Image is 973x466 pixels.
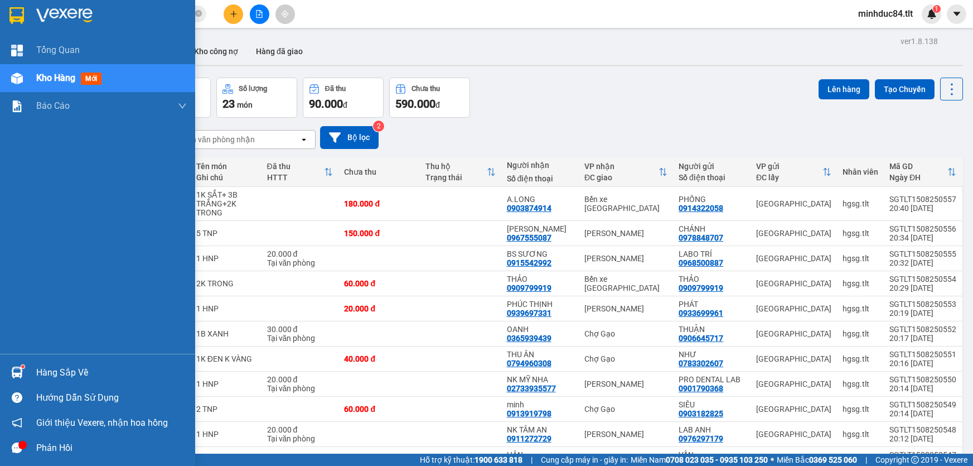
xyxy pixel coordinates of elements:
div: 5 TNP [196,229,256,238]
div: Chưa thu [412,85,440,93]
div: [GEOGRAPHIC_DATA] [756,405,831,414]
div: Chưa thu [344,167,414,176]
span: caret-down [952,9,962,19]
div: hgsg.tlt [843,304,878,313]
div: 0939697331 [507,309,551,318]
div: VP nhận [584,162,659,171]
button: caret-down [947,4,966,24]
div: [GEOGRAPHIC_DATA] [756,279,831,288]
div: Người gửi [679,162,745,171]
strong: 1900 633 818 [475,455,522,464]
div: 0911272729 [507,434,551,443]
div: Ngày ĐH [889,173,947,182]
svg: open [299,135,308,144]
div: 0976297179 [679,434,723,443]
button: Tạo Chuyến [875,79,935,99]
div: Ghi chú [196,173,256,182]
div: THẢO [679,275,745,284]
div: Bến xe [GEOGRAPHIC_DATA] [584,275,667,292]
div: NK TÂM AN [507,425,573,434]
div: 02733935577 [507,384,556,393]
div: PHỒNG [679,195,745,204]
div: [GEOGRAPHIC_DATA] [756,379,831,388]
span: 23 [222,97,235,111]
button: aim [275,4,295,24]
span: aim [281,10,289,18]
div: 20.000 đ [344,304,414,313]
div: PRO DENTAL LAB [679,375,745,384]
div: 180.000 đ [344,199,414,208]
div: Chọn văn phòng nhận [178,134,255,145]
div: [PERSON_NAME] [584,430,667,439]
div: 0783302607 [679,359,723,368]
span: mới [81,73,101,85]
div: 20.000 đ [267,425,333,434]
div: 1K SẮT+ 3B TRẮNG+2K TRONG [196,190,256,217]
div: 0968500887 [679,258,723,267]
div: ver 1.8.138 [901,35,938,47]
button: Bộ lọc [320,126,379,149]
div: 20:34 [DATE] [889,233,956,242]
div: Hàng sắp về [36,364,187,381]
span: plus [230,10,238,18]
span: close-circle [195,10,202,17]
div: OANH [507,325,573,334]
div: 20:14 [DATE] [889,409,956,418]
div: 20:12 [DATE] [889,434,956,443]
span: đ [343,100,347,109]
div: Tại văn phòng [267,258,333,267]
div: SIÊU [679,400,745,409]
span: notification [12,417,22,428]
div: hgsg.tlt [843,229,878,238]
span: copyright [911,456,919,464]
span: Báo cáo [36,99,70,113]
div: PHÁT [679,300,745,309]
button: file-add [250,4,269,24]
div: THẢO [507,275,573,284]
div: 2K TRONG [196,279,256,288]
div: 150.000 đ [344,229,414,238]
div: SGTLT1508250550 [889,375,956,384]
sup: 1 [933,5,941,13]
div: Số điện thoại [679,173,745,182]
strong: 0708 023 035 - 0935 103 250 [666,455,768,464]
div: SGTLT1508250549 [889,400,956,409]
div: 60.000 đ [344,279,414,288]
span: Cung cấp máy in - giấy in: [541,454,628,466]
span: Hỗ trợ kỹ thuật: [420,454,522,466]
span: | [865,454,867,466]
button: Lên hàng [819,79,869,99]
div: hgsg.tlt [843,379,878,388]
div: HTTT [267,173,325,182]
img: solution-icon [11,100,23,112]
div: SGTLT1508250547 [889,450,956,459]
div: THÙY TRANG [507,224,573,233]
div: Tên món [196,162,256,171]
div: Trạng thái [425,173,487,182]
img: warehouse-icon [11,367,23,378]
span: down [178,102,187,111]
div: SGTLT1508250557 [889,195,956,204]
div: [GEOGRAPHIC_DATA] [756,329,831,338]
div: 20:19 [DATE] [889,309,956,318]
th: Toggle SortBy [751,157,837,187]
div: Số điện thoại [507,174,573,183]
div: 0915542992 [507,258,551,267]
div: VP gửi [756,162,822,171]
div: hgsg.tlt [843,199,878,208]
div: THUẬN [679,325,745,334]
th: Toggle SortBy [884,157,962,187]
div: 0914322058 [679,204,723,213]
div: 20:16 [DATE] [889,359,956,368]
div: 1B XANH [196,329,256,338]
div: 0903182825 [679,409,723,418]
div: Tại văn phòng [267,384,333,393]
div: 1 HNP [196,254,256,263]
th: Toggle SortBy [579,157,673,187]
span: Tổng Quan [36,43,80,57]
div: Thu hộ [425,162,487,171]
div: [PERSON_NAME] [584,229,667,238]
span: Giới thiệu Vexere, nhận hoa hồng [36,416,168,430]
div: [GEOGRAPHIC_DATA] [756,229,831,238]
button: Chưa thu590.000đ [389,78,470,118]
